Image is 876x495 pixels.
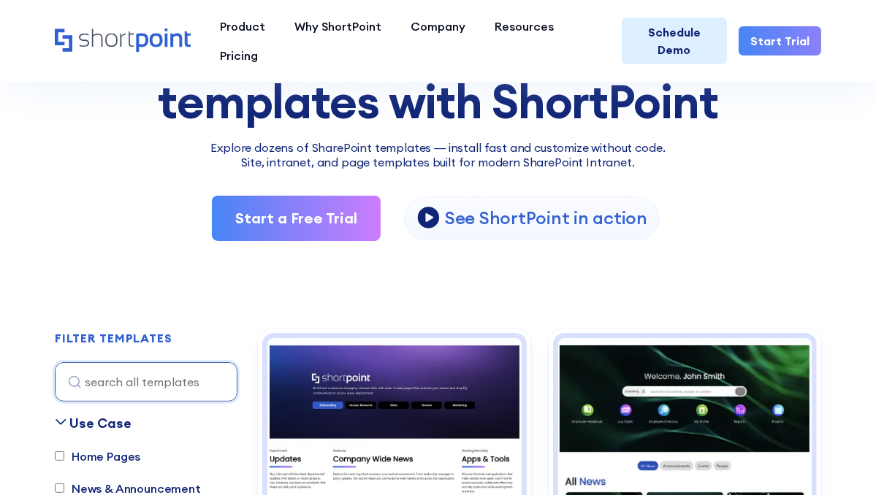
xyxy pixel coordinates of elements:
a: Product [205,12,280,41]
a: Start a Free Trial [212,196,381,241]
div: Product [220,18,265,35]
input: Home Pages [55,451,64,461]
input: search all templates [55,362,237,402]
div: Fully customizable SharePoint templates with ShortPoint [55,24,821,127]
a: Home [55,28,191,53]
div: Use Case [69,413,132,433]
a: Why ShortPoint [280,12,396,41]
a: Schedule Demo [622,18,727,64]
a: Pricing [205,41,273,70]
div: Why ShortPoint [294,18,381,35]
div: FILTER TEMPLATES [55,332,172,344]
a: Resources [480,12,568,41]
p: Explore dozens of SharePoint templates — install fast and customize without code. [55,139,821,156]
a: Company [396,12,480,41]
label: Home Pages [55,448,140,465]
div: Company [411,18,465,35]
a: Start Trial [739,26,821,55]
div: Resources [495,18,554,35]
div: Pricing [220,47,258,64]
p: See ShortPoint in action [445,207,647,229]
a: open lightbox [404,196,660,240]
input: News & Announcement [55,483,64,493]
h2: Site, intranet, and page templates built for modern SharePoint Intranet. [55,156,821,169]
iframe: Chat Widget [614,326,876,495]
